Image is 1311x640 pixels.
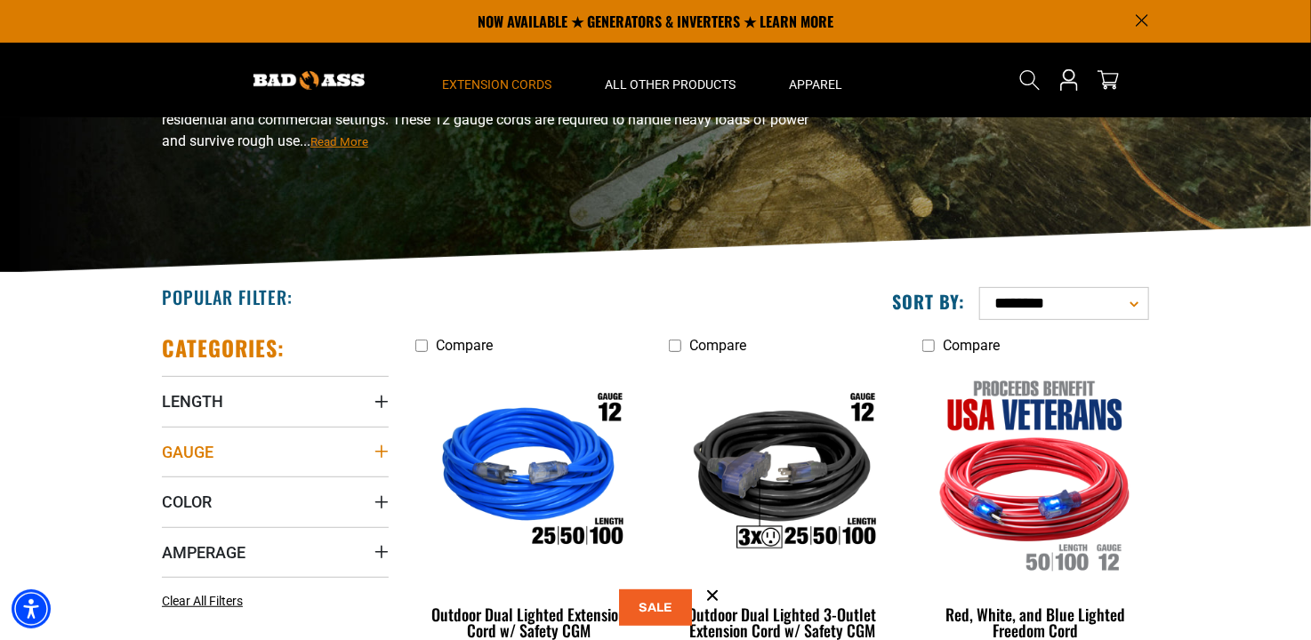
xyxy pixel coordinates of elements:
[162,391,223,412] span: Length
[162,427,389,476] summary: Gauge
[1055,43,1083,117] a: Open this option
[442,76,551,92] span: Extension Cords
[162,90,808,149] span: Outdoor extension cords are designed to meet the demanding needs of outdoor applications, in both...
[162,492,212,512] span: Color
[689,337,746,354] span: Compare
[162,592,250,611] a: Clear All Filters
[162,285,293,308] h2: Popular Filter:
[1016,66,1044,94] summary: Search
[762,43,869,117] summary: Apparel
[436,337,493,354] span: Compare
[922,606,1149,638] div: Red, White, and Blue Lighted Freedom Cord
[670,372,894,576] img: Outdoor Dual Lighted 3-Outlet Extension Cord w/ Safety CGM
[162,376,389,426] summary: Length
[162,527,389,577] summary: Amperage
[162,476,389,526] summary: Color
[923,372,1147,576] img: Red, White, and Blue Lighted Freedom Cord
[12,589,51,628] div: Accessibility Menu
[1094,69,1122,91] a: cart
[162,442,213,462] span: Gauge
[162,542,245,563] span: Amperage
[892,290,965,313] label: Sort by:
[417,372,641,576] img: Outdoor Dual Lighted Extension Cord w/ Safety CGM
[415,43,578,117] summary: Extension Cords
[310,135,368,148] span: Read More
[669,606,896,638] div: Outdoor Dual Lighted 3-Outlet Extension Cord w/ Safety CGM
[789,76,842,92] span: Apparel
[605,76,736,92] span: All Other Products
[162,334,285,362] h2: Categories:
[943,337,1000,354] span: Compare
[162,594,243,608] span: Clear All Filters
[253,71,365,90] img: Bad Ass Extension Cords
[578,43,762,117] summary: All Other Products
[415,606,642,638] div: Outdoor Dual Lighted Extension Cord w/ Safety CGM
